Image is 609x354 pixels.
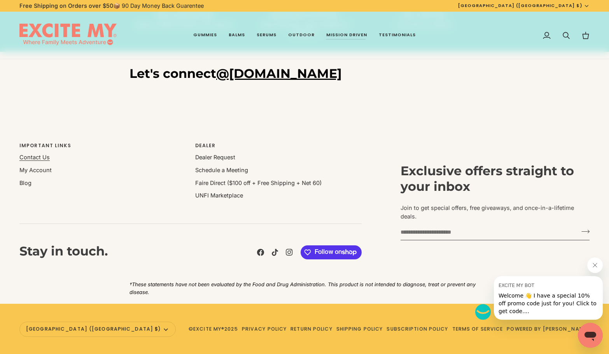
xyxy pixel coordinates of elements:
[251,12,282,59] a: Serums
[193,32,217,38] span: Gummies
[195,167,248,173] a: Schedule a Meeting
[587,257,603,273] iframe: Close message from EXCITE MY BOT
[223,12,251,59] a: Balms
[195,192,243,199] a: UNFI Marketplace
[229,32,245,38] span: Balms
[19,167,52,173] a: My Account
[475,257,603,320] div: EXCITE MY BOT says "Welcome 👋 I have a special 10% off promo code just for you! Click to get code...
[19,180,31,186] a: Blog
[19,243,108,261] h3: Stay in touch.
[19,142,186,153] p: Important Links
[193,326,224,332] a: EXCITE MY®
[19,2,113,9] strong: Free Shipping on Orders over $50
[373,12,422,59] a: Testimonials
[195,180,322,186] a: Faire Direct ($100 off + Free Shipping + Net 60)
[195,154,235,160] a: Dealer Request
[387,326,448,332] a: Subscription Policy
[19,2,204,10] p: 📦 90 Day Money Back Guarentee
[507,326,590,332] a: Powered by [PERSON_NAME]
[257,32,276,38] span: Serums
[336,326,383,332] a: Shipping Policy
[452,326,503,332] a: Terms of Service
[379,32,416,38] span: Testimonials
[401,204,590,221] p: Join to get special offers, free giveaways, and once-in-a-lifetime deals.
[216,66,342,81] a: @[DOMAIN_NAME]
[290,326,332,332] a: Return Policy
[187,12,223,59] a: Gummies
[129,281,476,295] em: †These statements have not been evaluated by the Food and Drug Administration. This product is no...
[401,163,590,194] h3: Exclusive offers straight to your inbox
[475,304,491,320] iframe: no content
[288,32,315,38] span: Outdoor
[578,323,603,348] iframe: Button to launch messaging window
[19,322,176,337] button: [GEOGRAPHIC_DATA] ([GEOGRAPHIC_DATA] $)
[494,276,603,320] iframe: Message from EXCITE MY BOT
[129,66,479,81] h3: Let's connect
[326,32,367,38] span: Mission Driven
[242,326,287,332] a: Privacy Policy
[320,12,373,59] a: Mission Driven
[195,142,362,153] p: Dealer
[282,12,320,59] a: Outdoor
[19,154,50,160] a: Contact Us
[577,225,590,238] button: Join
[19,23,117,48] img: EXCITE MY®
[401,225,577,240] input: your-email@example.com
[452,2,595,9] button: [GEOGRAPHIC_DATA] ([GEOGRAPHIC_DATA] $)
[189,326,238,333] span: © 2025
